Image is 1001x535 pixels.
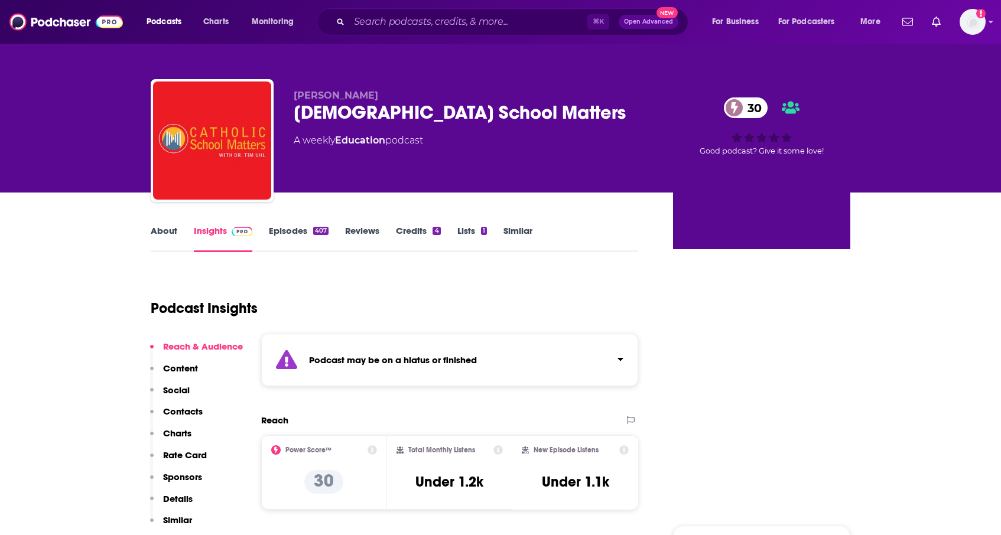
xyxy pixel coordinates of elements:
[163,449,207,461] p: Rate Card
[736,97,768,118] span: 30
[712,14,759,30] span: For Business
[328,8,700,35] div: Search podcasts, credits, & more...
[724,97,768,118] a: 30
[294,133,423,148] div: A weekly podcast
[304,470,343,494] p: 30
[150,428,191,449] button: Charts
[778,14,835,30] span: For Podcasters
[232,227,252,236] img: Podchaser Pro
[976,9,986,18] svg: Add a profile image
[396,225,440,252] a: Credits4
[151,225,177,252] a: About
[163,471,202,482] p: Sponsors
[151,299,258,317] h1: Podcast Insights
[700,146,824,155] span: Good podcast? Give it some love!
[852,12,895,31] button: open menu
[294,90,378,101] span: [PERSON_NAME]
[261,334,638,386] section: Click to expand status details
[542,473,609,491] h3: Under 1.1k
[534,446,599,454] h2: New Episode Listens
[960,9,986,35] img: User Profile
[138,12,197,31] button: open menu
[243,12,309,31] button: open menu
[927,12,945,32] a: Show notifications dropdown
[860,14,880,30] span: More
[433,227,440,235] div: 4
[163,363,198,374] p: Content
[9,11,123,33] img: Podchaser - Follow, Share and Rate Podcasts
[960,9,986,35] span: Logged in as shcarlos
[163,384,190,396] p: Social
[203,14,229,30] span: Charts
[415,473,483,491] h3: Under 1.2k
[624,19,673,25] span: Open Advanced
[252,14,294,30] span: Monitoring
[194,225,252,252] a: InsightsPodchaser Pro
[345,225,379,252] a: Reviews
[163,428,191,439] p: Charts
[153,81,271,200] img: Catholic School Matters
[147,14,181,30] span: Podcasts
[163,514,192,526] p: Similar
[656,7,678,18] span: New
[150,406,203,428] button: Contacts
[349,12,587,31] input: Search podcasts, credits, & more...
[163,406,203,417] p: Contacts
[673,90,850,163] div: 30Good podcast? Give it some love!
[771,12,852,31] button: open menu
[503,225,532,252] a: Similar
[269,225,329,252] a: Episodes407
[150,471,202,493] button: Sponsors
[481,227,487,235] div: 1
[619,15,678,29] button: Open AdvancedNew
[163,493,193,504] p: Details
[704,12,773,31] button: open menu
[261,415,288,426] h2: Reach
[150,384,190,406] button: Social
[150,493,193,515] button: Details
[457,225,487,252] a: Lists1
[960,9,986,35] button: Show profile menu
[309,354,477,366] strong: Podcast may be on a hiatus or finished
[408,446,475,454] h2: Total Monthly Listens
[150,363,198,384] button: Content
[150,341,243,363] button: Reach & Audience
[898,12,918,32] a: Show notifications dropdown
[196,12,236,31] a: Charts
[587,14,609,30] span: ⌘ K
[163,341,243,352] p: Reach & Audience
[313,227,329,235] div: 407
[150,449,207,471] button: Rate Card
[335,135,385,146] a: Education
[285,446,331,454] h2: Power Score™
